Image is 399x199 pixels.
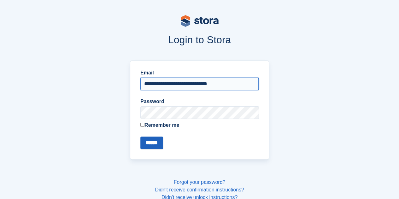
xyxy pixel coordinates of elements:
[155,187,244,192] a: Didn't receive confirmation instructions?
[140,69,259,77] label: Email
[174,179,226,185] a: Forgot your password?
[140,123,144,127] input: Remember me
[140,121,259,129] label: Remember me
[181,15,219,27] img: stora-logo-53a41332b3708ae10de48c4981b4e9114cc0af31d8433b30ea865607fb682f29.svg
[140,98,259,105] label: Password
[27,34,372,45] h1: Login to Stora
